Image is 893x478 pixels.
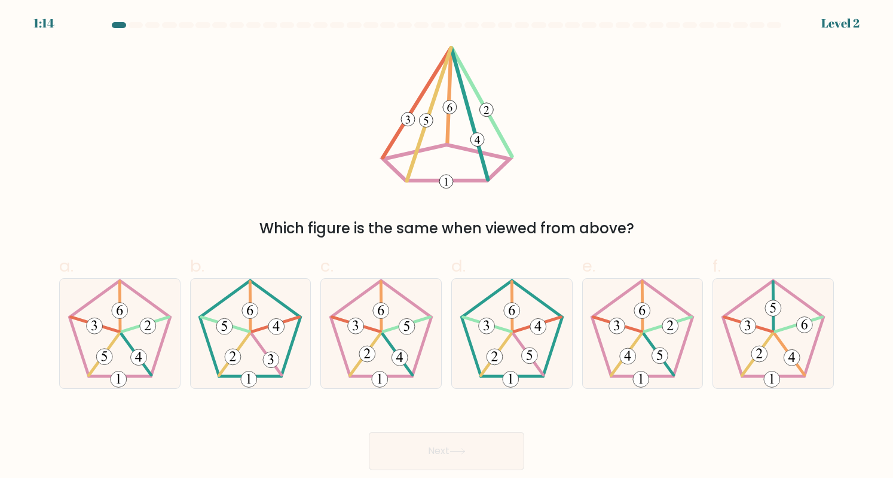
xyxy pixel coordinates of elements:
[451,254,466,278] span: d.
[369,432,524,470] button: Next
[59,254,74,278] span: a.
[66,218,827,239] div: Which figure is the same when viewed from above?
[33,14,54,32] div: 1:14
[582,254,595,278] span: e.
[712,254,721,278] span: f.
[821,14,860,32] div: Level 2
[190,254,204,278] span: b.
[320,254,334,278] span: c.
